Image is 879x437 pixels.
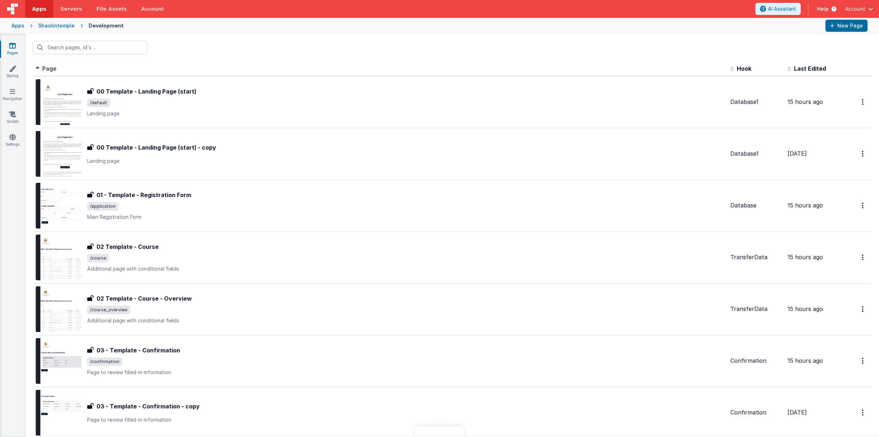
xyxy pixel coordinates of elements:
[96,294,192,303] h3: 02 Template - Course - Overview
[788,150,807,157] span: [DATE]
[96,5,127,12] span: File Assets
[87,99,110,107] span: /default
[87,317,725,324] p: Additional page with conditional fields
[87,369,725,376] p: Page to review filled-in information
[730,357,782,365] div: Confirmation
[87,202,118,211] span: /application
[87,254,109,262] span: /course
[87,110,725,117] p: Landing page
[858,353,869,368] button: Options
[11,22,24,29] div: Apps
[33,41,147,54] input: Search pages, id's ...
[788,357,823,364] span: 15 hours ago
[87,357,122,366] span: /confirmation
[96,346,180,355] h3: 03 - Template - Confirmation
[87,157,725,165] p: Landing page
[858,146,869,161] button: Options
[794,65,826,72] span: Last Edited
[788,409,807,416] span: [DATE]
[32,5,46,12] span: Apps
[858,302,869,316] button: Options
[96,87,197,96] h3: 00 Template - Landing Page (start)
[788,305,823,312] span: 15 hours ago
[730,408,782,417] div: Confirmation
[858,250,869,265] button: Options
[96,143,216,152] h3: 00 Template - Landing Page (start) - copy
[788,202,823,209] span: 15 hours ago
[96,242,159,251] h3: 02 Template - Course
[96,191,191,199] h3: 01 - Template - Registration Form
[38,22,75,29] div: Shaolintemple
[87,214,725,221] p: Main Registration Form
[96,402,200,411] h3: 03 - Template - Confirmation - copy
[730,305,782,313] div: TransferData
[825,20,868,32] button: New Page
[730,201,782,210] div: Database
[817,5,829,12] span: Help
[730,253,782,261] div: TransferData
[845,5,873,12] button: Account
[768,5,796,12] span: AI Assistant
[737,65,751,72] span: Hook
[730,98,782,106] div: Database1
[87,416,725,423] p: Page to review filled-in information
[87,265,725,272] p: Additional page with conditional fields
[858,405,869,420] button: Options
[858,198,869,213] button: Options
[845,5,865,12] span: Account
[42,65,56,72] span: Page
[788,98,823,105] span: 15 hours ago
[730,150,782,158] div: Database1
[788,253,823,261] span: 15 hours ago
[858,95,869,109] button: Options
[89,22,124,29] div: Development
[755,3,801,15] button: AI Assistant
[60,5,82,12] span: Servers
[87,306,130,314] span: /course_overview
